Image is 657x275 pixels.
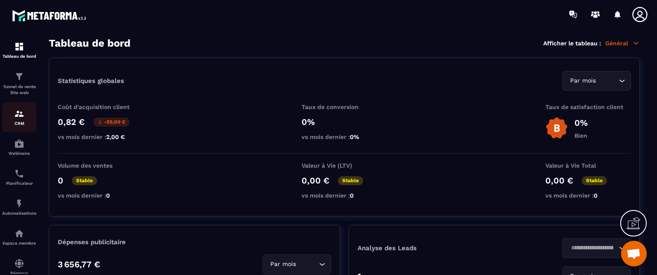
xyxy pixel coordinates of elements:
[106,192,110,199] span: 0
[14,71,24,82] img: formation
[562,71,631,91] div: Search for option
[2,181,36,186] p: Planificateur
[2,132,36,162] a: automationsautomationsWebinaire
[350,192,354,199] span: 0
[2,35,36,65] a: formationformationTableau de bord
[58,133,143,140] p: vs mois dernier :
[2,84,36,96] p: Tunnel de vente Site web
[58,77,124,85] p: Statistiques globales
[58,259,100,269] p: 3 656,77 €
[14,228,24,239] img: automations
[2,54,36,59] p: Tableau de bord
[545,175,573,186] p: 0,00 €
[58,238,331,246] p: Dépenses publicitaire
[93,118,130,127] p: -59,00 €
[594,192,598,199] span: 0
[302,192,387,199] p: vs mois dernier :
[543,40,601,47] p: Afficher le tableau :
[298,260,317,269] input: Search for option
[58,192,143,199] p: vs mois dernier :
[14,109,24,119] img: formation
[2,211,36,216] p: Automatisations
[14,41,24,52] img: formation
[14,139,24,149] img: automations
[545,192,631,199] p: vs mois dernier :
[605,39,640,47] p: Général
[58,175,63,186] p: 0
[574,132,588,139] p: Bien
[14,169,24,179] img: scheduler
[568,243,617,253] input: Search for option
[302,175,329,186] p: 0,00 €
[350,133,359,140] span: 0%
[2,151,36,156] p: Webinaire
[568,76,598,86] span: Par mois
[338,176,363,185] p: Stable
[2,241,36,245] p: Espace membre
[14,258,24,269] img: social-network
[621,241,647,266] div: Ouvrir le chat
[358,244,494,252] p: Analyse des Leads
[58,162,143,169] p: Volume des ventes
[302,103,387,110] p: Taux de conversion
[12,8,89,24] img: logo
[49,37,130,49] h3: Tableau de bord
[58,117,85,127] p: 0,82 €
[2,121,36,126] p: CRM
[263,254,331,274] div: Search for option
[268,260,298,269] span: Par mois
[58,103,143,110] p: Coût d'acquisition client
[574,118,588,128] p: 0%
[2,192,36,222] a: automationsautomationsAutomatisations
[582,176,607,185] p: Stable
[2,65,36,102] a: formationformationTunnel de vente Site web
[302,162,387,169] p: Valeur à Vie (LTV)
[545,103,631,110] p: Taux de satisfaction client
[2,222,36,252] a: automationsautomationsEspace membre
[72,176,97,185] p: Stable
[2,102,36,132] a: formationformationCRM
[2,162,36,192] a: schedulerschedulerPlanificateur
[302,117,387,127] p: 0%
[106,133,125,140] span: 2,00 €
[562,238,631,258] div: Search for option
[545,117,568,139] img: b-badge-o.b3b20ee6.svg
[302,133,387,140] p: vs mois dernier :
[598,76,617,86] input: Search for option
[545,162,631,169] p: Valeur à Vie Total
[14,198,24,209] img: automations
